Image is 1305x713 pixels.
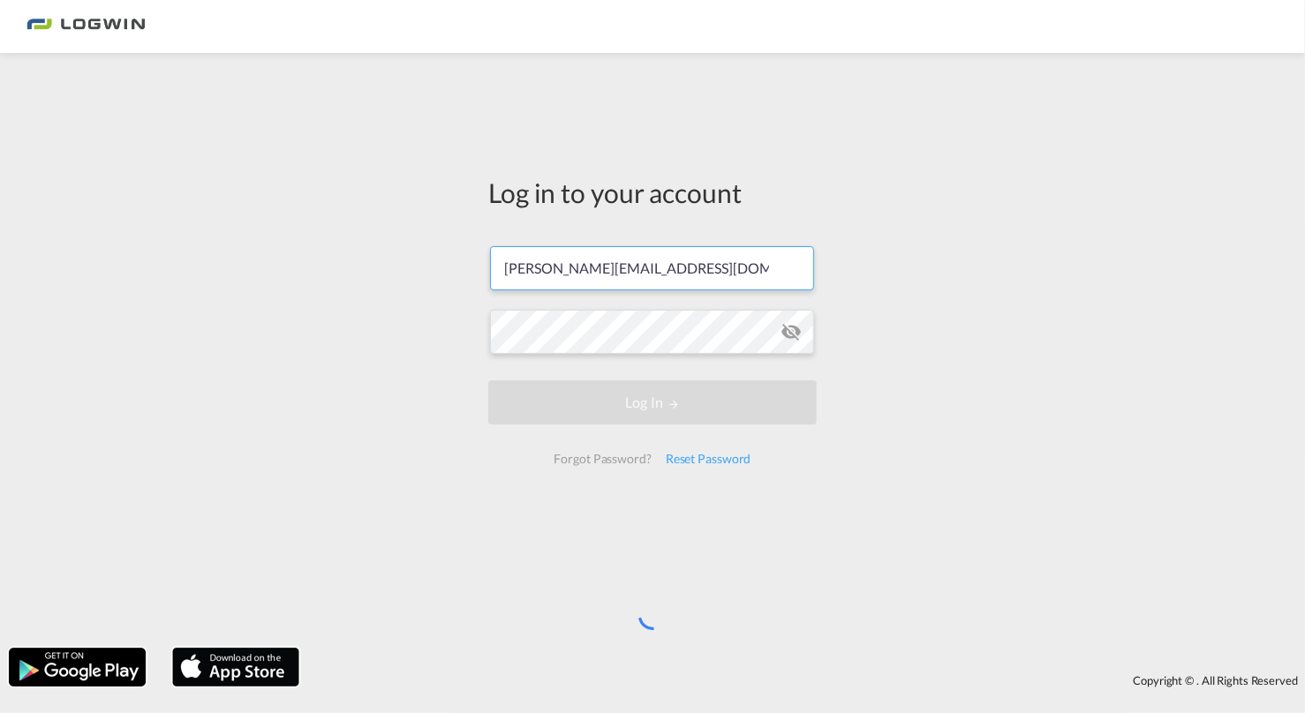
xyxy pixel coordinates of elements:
[547,443,658,475] div: Forgot Password?
[781,321,802,342] md-icon: icon-eye-off
[488,380,817,424] button: LOGIN
[170,646,301,688] img: apple.png
[26,7,146,47] img: bc73a0e0d8c111efacd525e4c8ad7d32.png
[659,443,758,475] div: Reset Password
[490,246,814,290] input: Enter email/phone number
[488,174,817,211] div: Log in to your account
[308,665,1305,695] div: Copyright © . All Rights Reserved
[7,646,147,688] img: google.png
